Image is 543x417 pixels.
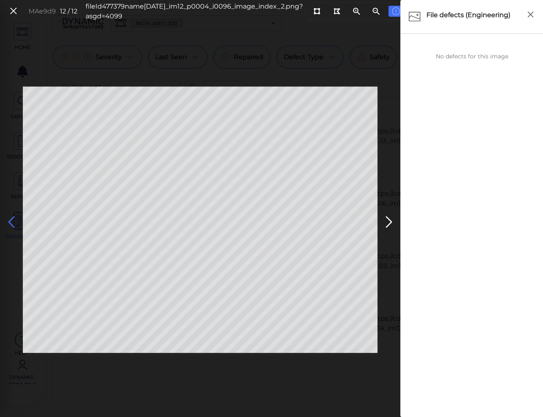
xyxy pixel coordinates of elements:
div: No defects for this image [405,52,539,61]
div: fileId 477379 name [DATE]_im12_p0004_i0096_image_index_2.png?asgd=4099 [86,2,303,21]
iframe: Chat [508,380,537,411]
div: MAe9d9 [29,7,56,16]
div: 12 / 12 [60,7,77,16]
div: File defects (Engineering) [424,8,521,25]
